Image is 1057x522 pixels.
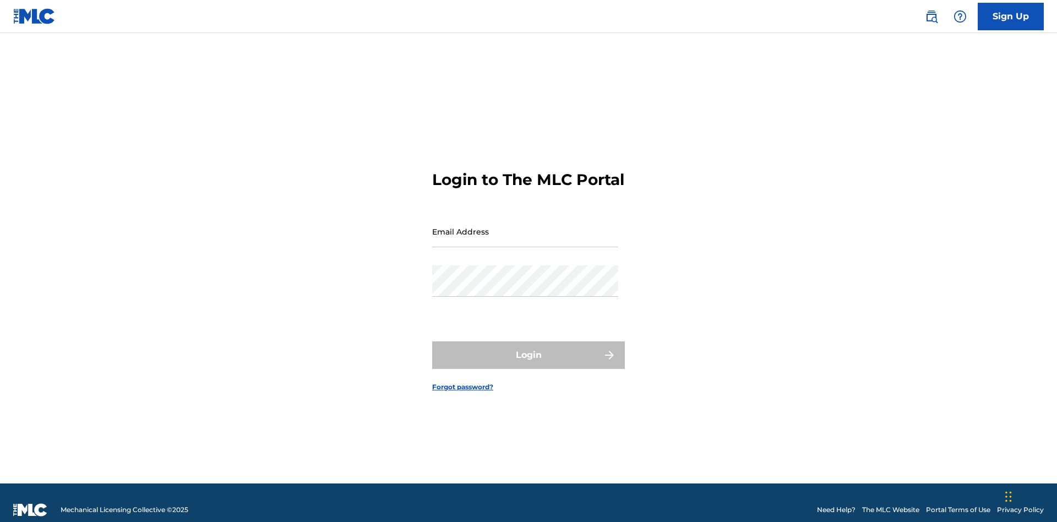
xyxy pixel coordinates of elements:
a: Privacy Policy [997,505,1044,515]
img: help [954,10,967,23]
iframe: Chat Widget [1002,469,1057,522]
a: Sign Up [978,3,1044,30]
a: The MLC Website [862,505,919,515]
div: Drag [1005,480,1012,513]
img: search [925,10,938,23]
a: Forgot password? [432,382,493,392]
div: Help [949,6,971,28]
img: MLC Logo [13,8,56,24]
a: Portal Terms of Use [926,505,990,515]
h3: Login to The MLC Portal [432,170,624,189]
img: logo [13,503,47,516]
a: Public Search [920,6,942,28]
a: Need Help? [817,505,856,515]
span: Mechanical Licensing Collective © 2025 [61,505,188,515]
